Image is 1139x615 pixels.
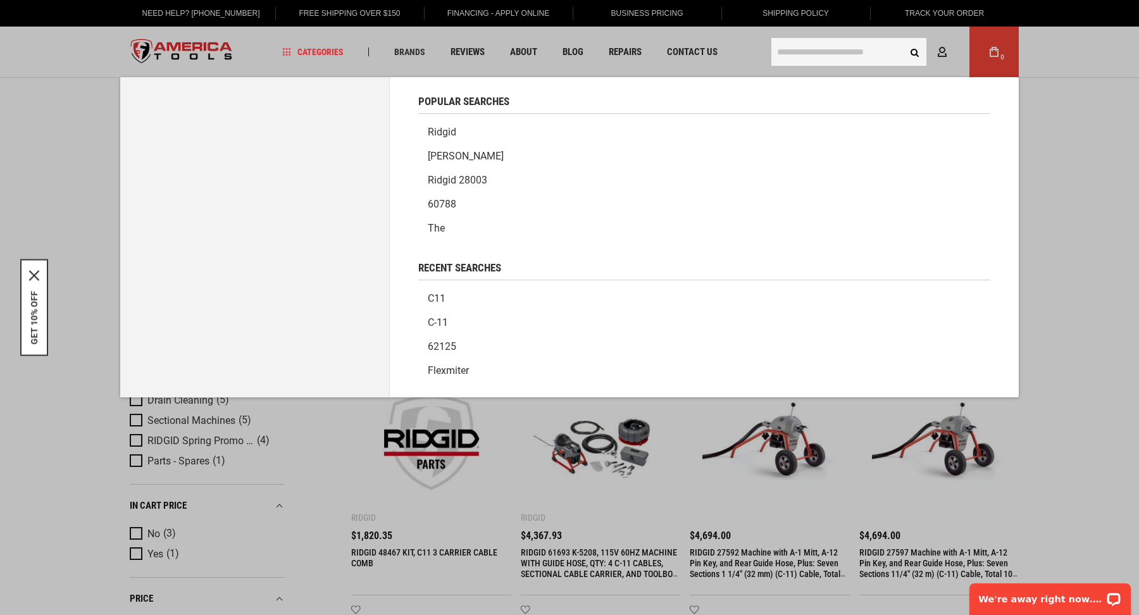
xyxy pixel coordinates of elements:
[418,144,990,168] a: [PERSON_NAME]
[418,96,509,107] span: Popular Searches
[418,287,990,311] a: c11
[961,575,1139,615] iframe: LiveChat chat widget
[29,271,39,281] svg: close icon
[29,271,39,281] button: Close
[418,216,990,240] a: The
[389,44,431,61] a: Brands
[29,291,39,345] button: GET 10% OFF
[394,47,425,56] span: Brands
[418,263,501,273] span: Recent Searches
[418,359,990,383] a: flexmiter
[418,120,990,144] a: Ridgid
[418,335,990,359] a: 62125
[418,311,990,335] a: c-11
[418,168,990,192] a: Ridgid 28003
[277,44,349,61] a: Categories
[902,40,926,64] button: Search
[418,192,990,216] a: 60788
[283,47,344,56] span: Categories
